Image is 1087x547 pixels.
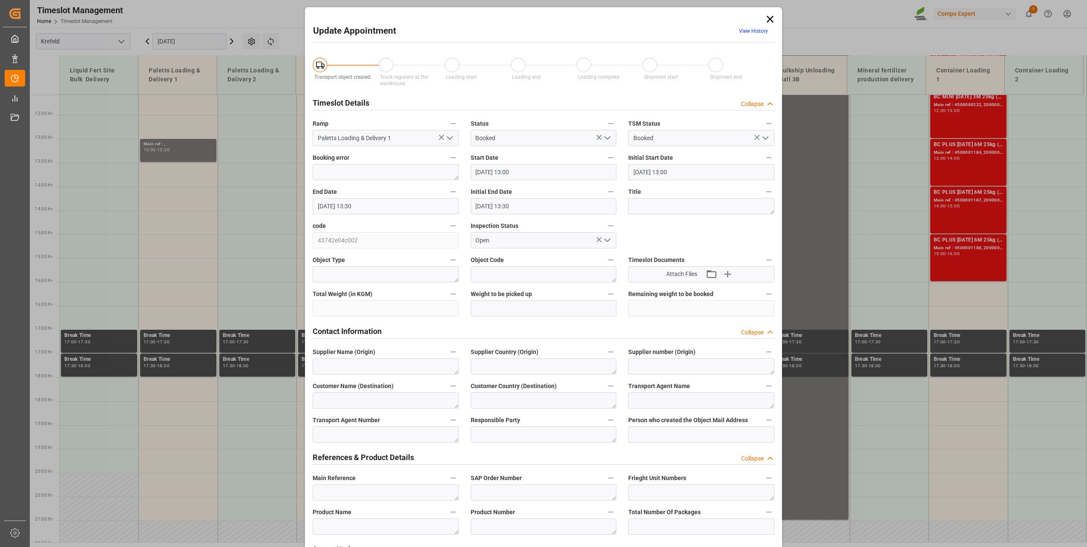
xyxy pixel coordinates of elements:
input: Type to search/select [471,130,617,146]
button: Object Type [448,254,459,265]
span: Initial End Date [471,187,512,196]
span: Main Reference [313,474,356,483]
button: Start Date [605,152,616,163]
button: Initial End Date [605,186,616,197]
span: Title [628,187,641,196]
span: Status [471,119,489,128]
span: Shipment start [644,74,678,80]
span: Timeslot Documents [628,256,684,265]
button: open menu [601,234,613,247]
h2: Timeslot Details [313,97,369,109]
button: Customer Country (Destination) [605,380,616,392]
button: open menu [601,132,613,145]
input: DD.MM.YYYY HH:MM [471,198,617,214]
input: DD.MM.YYYY HH:MM [313,198,459,214]
span: Object Type [313,256,345,265]
span: Object Code [471,256,504,265]
div: Collapse [741,100,764,109]
div: Collapse [741,454,764,463]
button: Remaining weight to be booked [763,288,774,299]
button: Supplier Name (Origin) [448,346,459,357]
span: Product Number [471,508,515,517]
span: Transport Agent Number [313,416,380,425]
button: Supplier number (Origin) [763,346,774,357]
span: Ramp [313,119,328,128]
button: Frieght Unit Numbers [763,472,774,484]
span: Loading start [446,74,477,80]
input: Type to search/select [313,130,459,146]
button: SAP Order Number [605,472,616,484]
span: Frieght Unit Numbers [628,474,686,483]
span: SAP Order Number [471,474,522,483]
span: Supplier number (Origin) [628,348,696,357]
button: Transport Agent Name [763,380,774,392]
button: Product Name [448,507,459,518]
button: Responsible Party [605,415,616,426]
button: Status [605,118,616,129]
span: Total Number Of Packages [628,508,701,517]
span: Booking error [313,153,349,162]
button: Customer Name (Destination) [448,380,459,392]
span: Customer Country (Destination) [471,382,557,391]
h2: Contact Information [313,325,382,337]
button: Timeslot Documents [763,254,774,265]
button: open menu [758,132,771,145]
button: Transport Agent Number [448,415,459,426]
span: Loading end [512,74,541,80]
h2: References & Product Details [313,452,414,463]
button: Product Number [605,507,616,518]
a: View History [739,28,768,34]
button: End Date [448,186,459,197]
button: Total Number Of Packages [763,507,774,518]
span: Transport Agent Name [628,382,690,391]
span: TSM Status [628,119,660,128]
span: Remaining weight to be booked [628,290,713,299]
span: Shipment end [710,74,742,80]
button: TSM Status [763,118,774,129]
span: Initial Start Date [628,153,673,162]
span: code [313,222,326,230]
span: Start Date [471,153,498,162]
button: Booking error [448,152,459,163]
span: Person who created the Object Mail Address [628,416,748,425]
span: Inspection Status [471,222,518,230]
button: open menu [443,132,455,145]
span: Transport object created [314,74,371,80]
span: Truck registers at the warehouse [380,74,428,86]
button: Main Reference [448,472,459,484]
span: Customer Name (Destination) [313,382,394,391]
span: Loading complete [578,74,619,80]
input: DD.MM.YYYY HH:MM [628,164,774,180]
span: Total Weight (in KGM) [313,290,372,299]
span: Responsible Party [471,416,520,425]
button: Supplier Country (Origin) [605,346,616,357]
span: Product Name [313,508,351,517]
button: Total Weight (in KGM) [448,288,459,299]
h2: Update Appointment [313,24,396,38]
button: code [448,220,459,231]
button: Ramp [448,118,459,129]
span: Attach Files [666,270,697,279]
button: Initial Start Date [763,152,774,163]
span: Weight to be picked up [471,290,532,299]
div: Collapse [741,328,764,337]
input: DD.MM.YYYY HH:MM [471,164,617,180]
span: End Date [313,187,337,196]
button: Inspection Status [605,220,616,231]
button: Weight to be picked up [605,288,616,299]
button: Title [763,186,774,197]
span: Supplier Name (Origin) [313,348,375,357]
button: Person who created the Object Mail Address [763,415,774,426]
span: Supplier Country (Origin) [471,348,538,357]
button: Object Code [605,254,616,265]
